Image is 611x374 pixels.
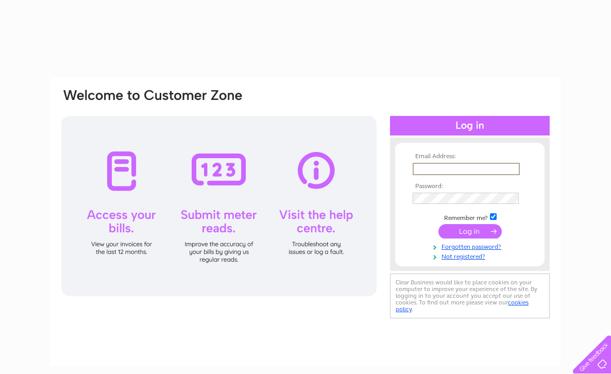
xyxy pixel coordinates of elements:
td: Remember me? [410,212,530,222]
a: Forgotten password? [413,241,530,251]
a: cookies policy [396,299,529,313]
th: Password: [410,183,530,190]
a: Not registered? [413,251,530,261]
input: Submit [438,224,502,239]
div: Clear Business would like to place cookies on your computer to improve your experience of the sit... [390,274,550,318]
th: Email Address: [410,153,530,160]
